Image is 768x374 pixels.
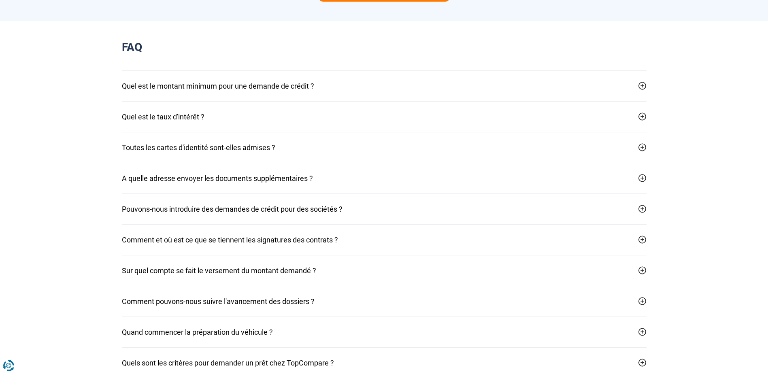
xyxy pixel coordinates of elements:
[122,225,647,255] button: Comment et où est ce que se tiennent les signatures des contrats ?
[122,317,647,347] button: Quand commencer la préparation du véhicule ?
[122,194,647,224] button: Pouvons-nous introduire des demandes de crédit pour des sociétés ?
[122,71,647,101] button: Quel est le montant minimum pour une demande de crédit ?
[122,255,647,286] button: Sur quel compte se fait le versement du montant demandé ?
[122,286,647,317] button: Comment pouvons-nous suivre l'avancement des dossiers ?
[122,132,647,163] button: Toutes les cartes d'identité sont-elles admises ?
[122,102,647,132] button: Quel est le taux d'intérêt ?
[122,40,647,54] h2: FAQ
[122,163,647,193] button: A quelle adresse envoyer les documents supplémentaires ?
